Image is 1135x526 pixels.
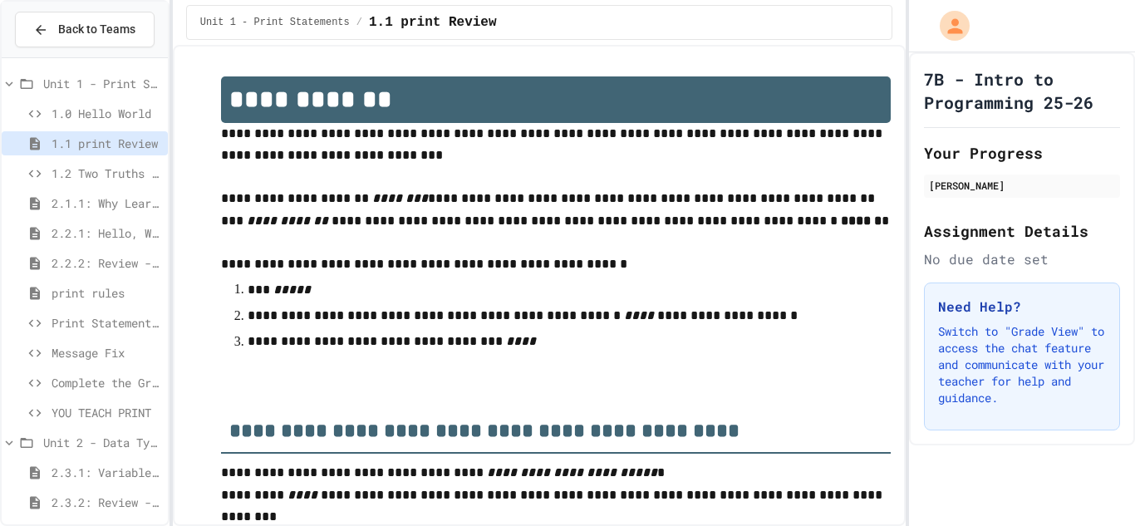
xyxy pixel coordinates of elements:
h1: 7B - Intro to Programming 25-26 [924,67,1120,114]
span: 1.1 print Review [52,135,161,152]
h2: Assignment Details [924,219,1120,243]
span: 1.1 print Review [369,12,497,32]
span: / [356,16,362,29]
span: 2.2.2: Review - Hello, World! [52,254,161,272]
span: 2.2.1: Hello, World! [52,224,161,242]
span: Message Fix [52,344,161,361]
span: Unit 2 - Data Types, Variables, [DEMOGRAPHIC_DATA] [43,434,161,451]
span: 2.1.1: Why Learn to Program? [52,194,161,212]
span: 1.2 Two Truths and a Lie [52,165,161,182]
span: print rules [52,284,161,302]
span: Complete the Greeting [52,374,161,391]
span: Unit 1 - Print Statements [200,16,350,29]
button: Back to Teams [15,12,155,47]
span: 2.3.2: Review - Variables and Data Types [52,494,161,511]
div: [PERSON_NAME] [929,178,1115,193]
span: 1.0 Hello World [52,105,161,122]
h3: Need Help? [938,297,1106,317]
span: Unit 1 - Print Statements [43,75,161,92]
span: Print Statement Repair [52,314,161,332]
span: Back to Teams [58,21,135,38]
div: My Account [922,7,974,45]
div: No due date set [924,249,1120,269]
span: YOU TEACH PRINT [52,404,161,421]
p: Switch to "Grade View" to access the chat feature and communicate with your teacher for help and ... [938,323,1106,406]
h2: Your Progress [924,141,1120,165]
span: 2.3.1: Variables and Data Types [52,464,161,481]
